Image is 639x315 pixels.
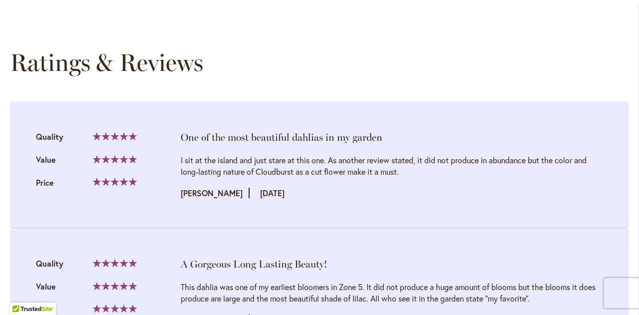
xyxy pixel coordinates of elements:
div: 100% [93,259,137,267]
div: 100% [93,155,137,163]
div: 100% [93,178,137,186]
strong: [PERSON_NAME] [181,188,250,198]
div: One of the most beautiful dahlias in my garden [181,130,603,144]
span: Price [36,177,54,188]
div: 100% [93,305,137,313]
div: 100% [93,282,137,290]
div: I sit at the island and just stare at this one. As another review stated, it did not produce in a... [181,154,603,177]
div: 100% [93,132,137,140]
div: A Gorgeous Long Lasting Beauty! [181,257,603,271]
div: This dahlia was one of my earliest bloomers in Zone 5. It did not produce a huge amount of blooms... [181,281,603,304]
time: [DATE] [260,188,285,198]
iframe: Launch Accessibility Center [7,280,35,308]
span: Value [36,281,56,292]
span: Quality [36,258,63,269]
span: Quality [36,131,63,142]
strong: Ratings & Reviews [10,48,203,77]
span: Value [36,154,56,165]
